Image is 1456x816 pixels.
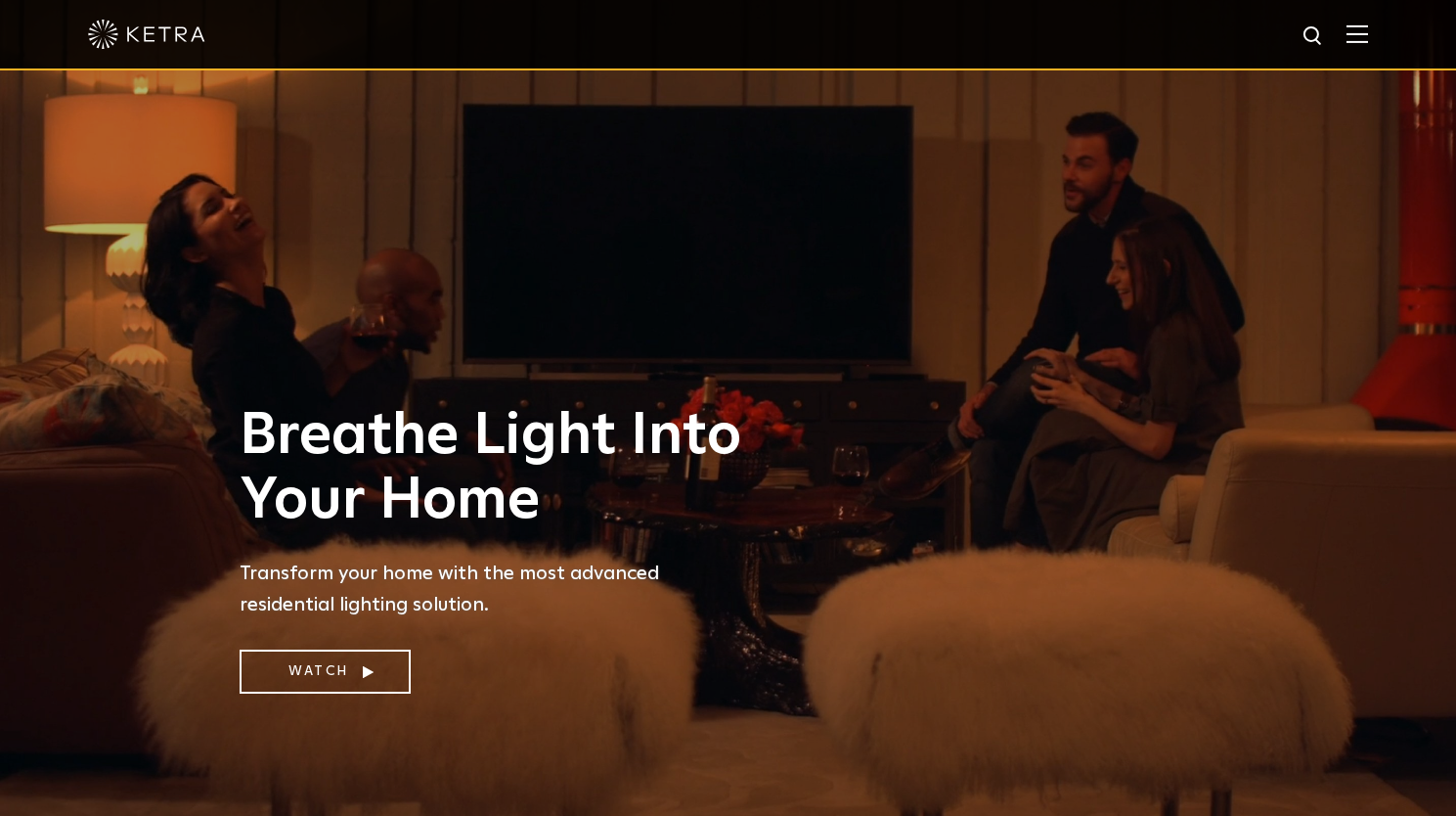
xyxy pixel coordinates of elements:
img: ketra-logo-2019-white [88,20,205,49]
img: search icon [1302,24,1326,49]
h1: Breathe Light Into Your Home [240,404,758,533]
img: Hamburger%20Nav.svg [1346,24,1368,43]
p: Transform your home with the most advanced residential lighting solution. [240,558,758,620]
a: Watch [240,650,411,694]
